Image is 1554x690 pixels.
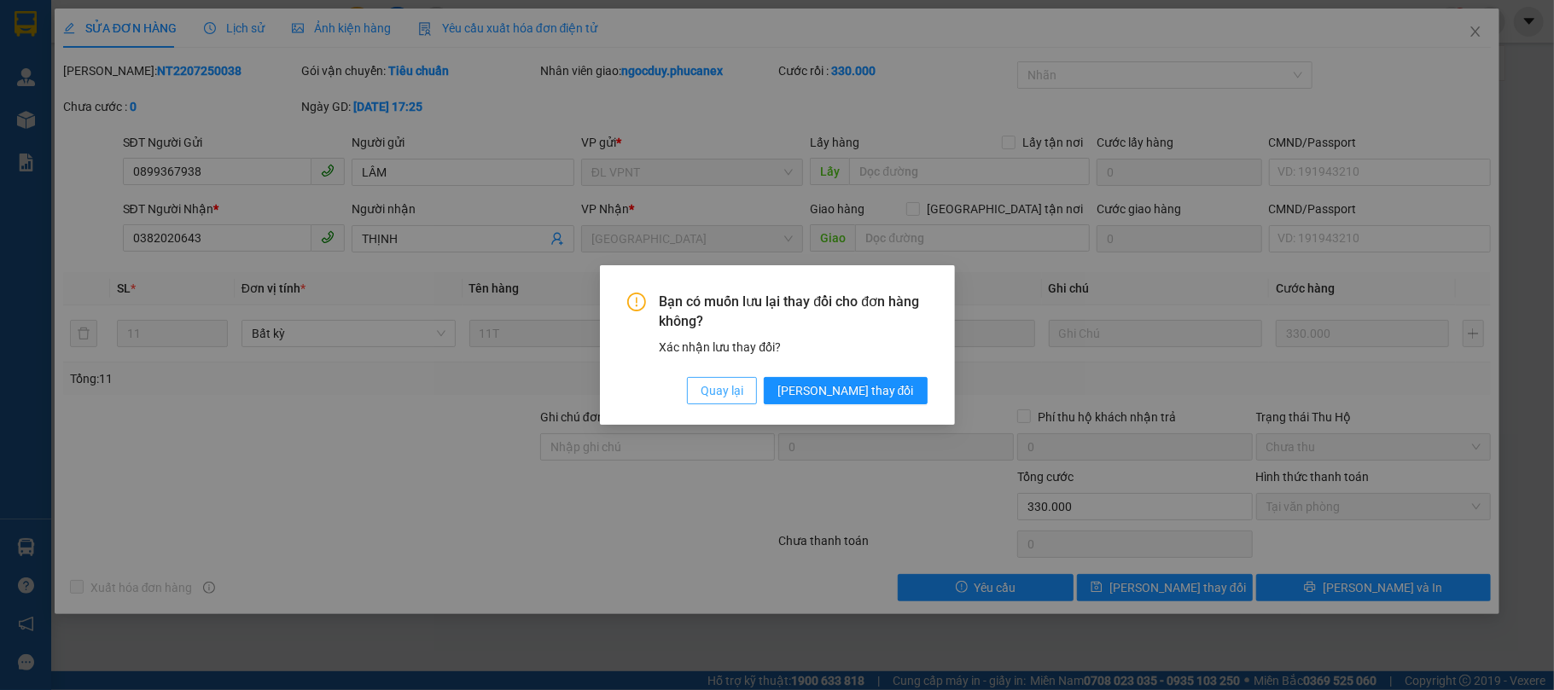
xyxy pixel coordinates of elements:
span: Quay lại [701,381,743,400]
span: Bạn có muốn lưu lại thay đổi cho đơn hàng không? [660,293,928,331]
button: Quay lại [687,377,757,404]
button: [PERSON_NAME] thay đổi [764,377,928,404]
span: exclamation-circle [627,293,646,311]
span: [PERSON_NAME] thay đổi [777,381,914,400]
div: Xác nhận lưu thay đổi? [660,338,928,357]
